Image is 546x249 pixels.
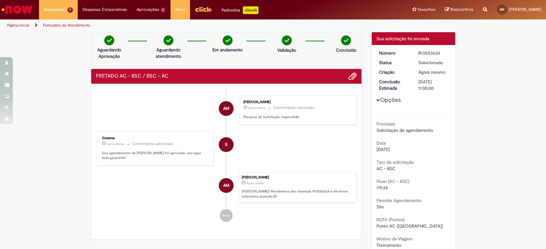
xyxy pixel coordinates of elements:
[102,151,209,161] p: Seu agendamento de [PERSON_NAME] foi aprovado, seu lugar está garantido!
[376,121,395,127] b: Processo
[96,172,357,203] li: Ana Laura Bastos Machado
[1,3,34,16] img: ServiceNow
[43,23,90,28] a: Formulário de Atendimento
[418,6,435,13] span: Favoritos
[242,189,353,199] p: [PERSON_NAME]! Recebemos seu chamado R13583624 e em breve estaremos atuando.
[376,198,421,203] b: Permite Agendamento
[374,50,414,56] dt: Número
[153,47,184,59] p: Aguardando atendimento
[376,217,405,223] b: ROTA (Pontos)
[222,6,258,14] div: Padroniza
[509,7,541,12] span: [PERSON_NAME]
[277,47,296,53] p: Validação
[374,79,414,91] dt: Conclusão Estimada
[248,106,265,110] time: 30/09/2025 19:20:24
[282,35,292,45] img: check-circle-green.png
[219,101,233,116] div: Ana Laura Bastos Machado
[137,6,159,13] span: Aprovações
[94,47,125,59] p: Aguardando Aprovação
[418,59,448,66] div: Solucionado
[102,136,209,140] div: Sistema
[225,137,227,152] span: S
[96,73,169,79] h2: FRETADO AC - BSC / BSC – AC Histórico de tíquete
[83,6,127,13] span: Despesas Corporativas
[348,72,357,80] button: Adicionar anexos
[223,101,229,116] span: AM
[273,105,314,110] small: Comentários adicionais
[247,181,264,185] time: 30/09/2025 19:20:09
[376,147,390,152] span: [DATE]
[376,178,409,184] b: Fluxo (AC - BSC)
[223,35,233,45] img: check-circle-green.png
[418,50,448,56] div: R13583624
[418,69,446,75] span: Agora mesmo
[242,176,353,179] div: [PERSON_NAME]
[243,100,350,104] div: [PERSON_NAME]
[374,59,414,66] dt: Status
[219,178,233,193] div: Ana Laura Bastos Machado
[195,4,212,14] img: click_logo_yellow_360x200.png
[248,106,265,110] span: Agora mesmo
[376,204,384,210] span: Sim
[243,115,350,120] p: Pesquisa de Satisfação respondida!
[376,36,429,41] span: Sua solicitação foi enviada
[376,242,401,248] span: Treinamento
[376,127,433,133] span: Solicitação de agendamento
[445,7,473,13] a: Rascunhos
[376,159,414,165] b: Tipo de solicitação
[163,35,173,45] img: check-circle-green.png
[450,6,473,12] span: Rascunhos
[376,185,388,191] span: 17h35
[500,7,504,11] span: AM
[107,142,124,146] span: Agora mesmo
[67,7,73,13] span: 7
[376,236,413,242] b: Motivo da Viagem
[418,69,448,75] div: 30/09/2025 19:20:09
[132,141,173,147] small: Comentários adicionais
[175,6,185,13] span: More
[376,140,386,146] b: Data
[7,23,29,28] a: Página inicial
[5,19,359,31] ul: Trilhas de página
[96,89,357,228] ul: Histórico de tíquete
[44,6,66,13] span: Requisições
[104,35,114,45] img: check-circle-green.png
[107,142,124,146] time: 30/09/2025 19:20:15
[219,137,233,152] div: System
[223,178,229,193] span: AM
[247,181,264,185] span: Agora mesmo
[418,79,448,91] div: [DATE] 11:00:00
[336,47,356,53] p: Concluído
[212,47,242,53] p: Em andamento
[161,7,166,13] span: 2
[418,69,446,75] time: 30/09/2025 19:20:09
[341,35,351,45] img: check-circle-green.png
[374,69,414,75] dt: Criação
[376,223,443,229] span: Ponto AC ([GEOGRAPHIC_DATA])
[376,166,395,171] span: AC - BSC
[243,6,258,14] p: +GenAi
